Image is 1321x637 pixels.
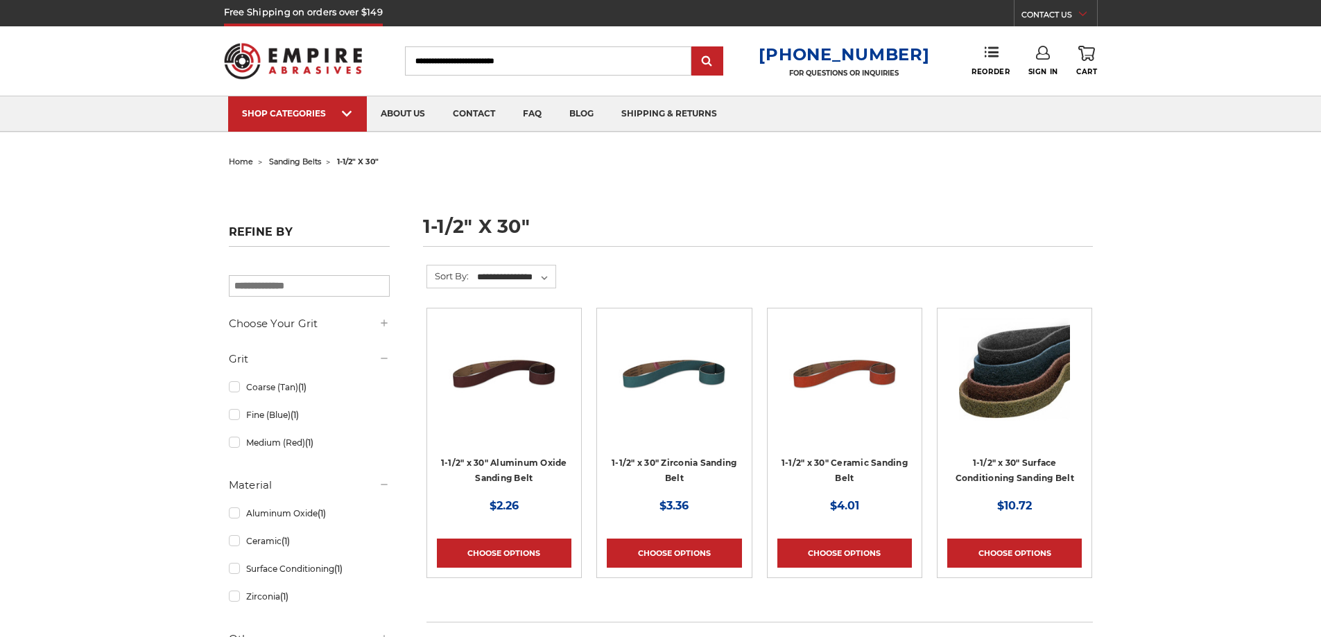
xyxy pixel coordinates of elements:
[229,225,390,247] h5: Refine by
[229,157,253,166] a: home
[659,499,689,512] span: $3.36
[1076,46,1097,76] a: Cart
[224,34,363,88] img: Empire Abrasives
[490,499,519,512] span: $2.26
[441,457,567,484] a: 1-1/2" x 30" Aluminum Oxide Sanding Belt
[509,96,555,132] a: faq
[693,48,721,76] input: Submit
[830,499,859,512] span: $4.01
[449,318,560,429] img: 1-1/2" x 30" Sanding Belt - Aluminum Oxide
[367,96,439,132] a: about us
[423,217,1093,247] h1: 1-1/2" x 30"
[318,508,326,518] span: (1)
[956,457,1074,484] a: 1-1/2" x 30" Surface Conditioning Sanding Belt
[282,536,290,546] span: (1)
[1028,67,1058,76] span: Sign In
[612,457,736,484] a: 1-1/2" x 30" Zirconia Sanding Belt
[972,67,1010,76] span: Reorder
[782,457,908,484] a: 1-1/2" x 30" Ceramic Sanding Belt
[777,318,912,453] a: 1-1/2" x 30" Sanding Belt - Ceramic
[439,96,509,132] a: contact
[229,315,390,332] h5: Choose Your Grit
[291,410,299,420] span: (1)
[229,403,390,427] a: Fine (Blue)(1)
[619,318,729,429] img: 1-1/2" x 30" Sanding Belt - Zirconia
[437,318,571,453] a: 1-1/2" x 30" Sanding Belt - Aluminum Oxide
[229,477,390,494] h5: Material
[229,584,390,609] a: Zirconia(1)
[607,539,741,568] a: Choose Options
[229,351,390,367] h5: Grit
[959,318,1070,429] img: 1.5"x30" Surface Conditioning Sanding Belts
[777,539,912,568] a: Choose Options
[229,501,390,525] a: Aluminum Oxide(1)
[947,539,1082,568] a: Choose Options
[607,96,731,132] a: shipping & returns
[947,318,1082,453] a: 1.5"x30" Surface Conditioning Sanding Belts
[972,46,1010,76] a: Reorder
[475,267,555,288] select: Sort By:
[437,539,571,568] a: Choose Options
[555,96,607,132] a: blog
[229,375,390,399] a: Coarse (Tan)(1)
[997,499,1032,512] span: $10.72
[334,564,343,574] span: (1)
[298,382,306,392] span: (1)
[427,265,469,286] label: Sort By:
[280,591,288,602] span: (1)
[242,108,353,119] div: SHOP CATEGORIES
[607,318,741,453] a: 1-1/2" x 30" Sanding Belt - Zirconia
[1076,67,1097,76] span: Cart
[229,430,390,455] a: Medium (Red)(1)
[789,318,900,429] img: 1-1/2" x 30" Sanding Belt - Ceramic
[759,44,929,64] a: [PHONE_NUMBER]
[1021,7,1097,26] a: CONTACT US
[229,529,390,553] a: Ceramic(1)
[337,157,379,166] span: 1-1/2" x 30"
[305,437,313,448] span: (1)
[759,69,929,78] p: FOR QUESTIONS OR INQUIRIES
[269,157,321,166] a: sanding belts
[229,557,390,581] a: Surface Conditioning(1)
